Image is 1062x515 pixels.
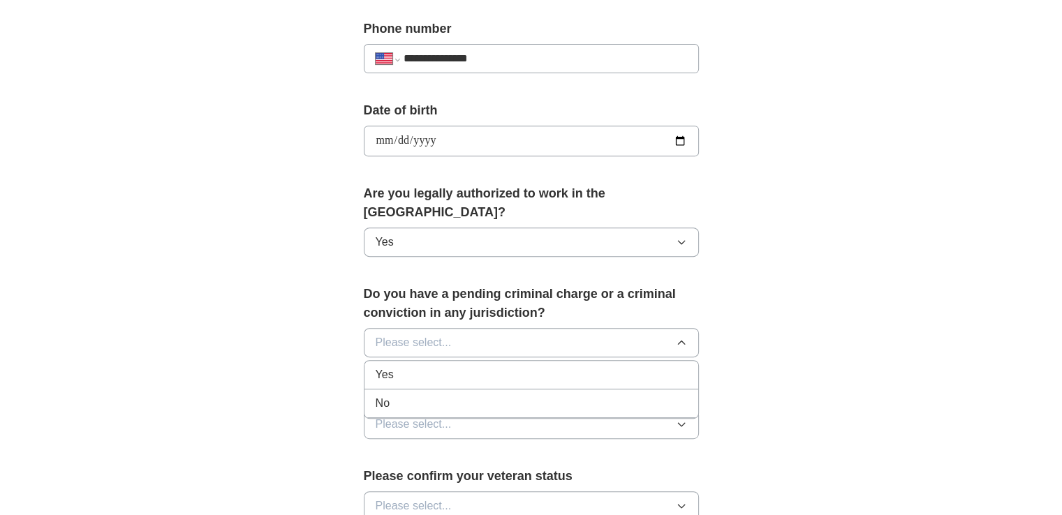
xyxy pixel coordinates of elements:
span: No [376,395,390,412]
span: Please select... [376,498,452,514]
span: Please select... [376,334,452,351]
span: Yes [376,366,394,383]
span: Yes [376,234,394,251]
span: Please select... [376,416,452,433]
button: Yes [364,227,699,257]
label: Do you have a pending criminal charge or a criminal conviction in any jurisdiction? [364,285,699,322]
label: Are you legally authorized to work in the [GEOGRAPHIC_DATA]? [364,184,699,222]
label: Phone number [364,20,699,38]
button: Please select... [364,328,699,357]
label: Please confirm your veteran status [364,467,699,486]
button: Please select... [364,410,699,439]
label: Date of birth [364,101,699,120]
